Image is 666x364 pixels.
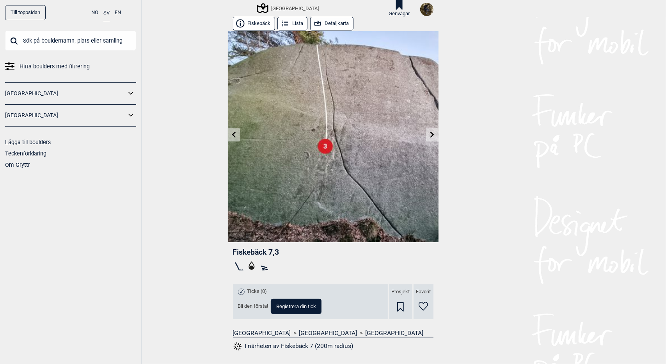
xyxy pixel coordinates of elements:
button: EN [115,5,121,20]
button: SV [103,5,110,21]
button: Registrera din tick [271,299,321,314]
div: [GEOGRAPHIC_DATA] [258,4,319,13]
button: NO [91,5,98,20]
button: Fiskebäck [233,17,275,30]
a: Teckenförklaring [5,150,46,157]
span: Ticks (0) [247,288,267,295]
span: Favorit [416,289,431,295]
button: I närheten av Fiskebäck 7 (200m radius) [233,341,353,352]
a: Om Gryttr [5,162,30,168]
a: Till toppsidan [5,5,46,20]
span: Registrera din tick [276,304,316,309]
a: [GEOGRAPHIC_DATA] [5,110,126,121]
input: Sök på bouldernamn, plats eller samling [5,30,136,51]
span: Bli den första! [238,303,268,310]
a: [GEOGRAPHIC_DATA] [5,88,126,99]
img: Falling [420,3,433,16]
img: Fiskeback 7 [228,31,439,242]
a: [GEOGRAPHIC_DATA] [233,329,291,337]
a: Lägga till boulders [5,139,51,145]
div: Prosjekt [389,284,412,319]
button: Lista [277,17,307,30]
a: [GEOGRAPHIC_DATA] [299,329,357,337]
a: [GEOGRAPHIC_DATA] [366,329,424,337]
a: Hitta boulders med filtrering [5,61,136,72]
span: Hitta boulders med filtrering [20,61,90,72]
nav: > > [233,329,433,337]
span: Fiskebäck 7 , 3 [233,248,279,257]
button: Detaljkarta [310,17,353,30]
